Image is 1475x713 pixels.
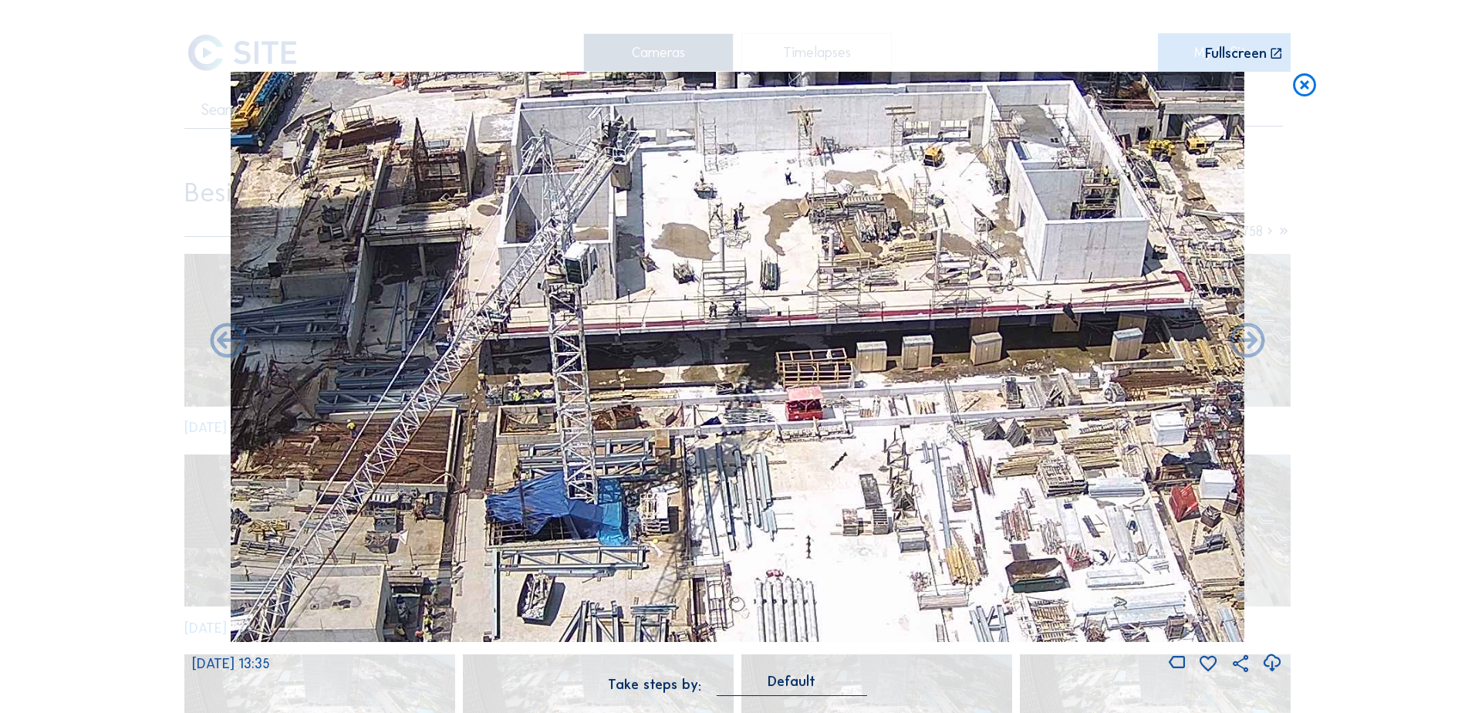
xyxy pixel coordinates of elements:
i: Back [1227,321,1268,363]
div: Take steps by: [608,678,701,691]
div: Default [717,674,867,695]
span: [DATE] 13:35 [192,655,270,672]
img: Image [231,72,1244,642]
div: Fullscreen [1205,46,1267,61]
i: Forward [207,321,248,363]
div: Default [768,674,815,688]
